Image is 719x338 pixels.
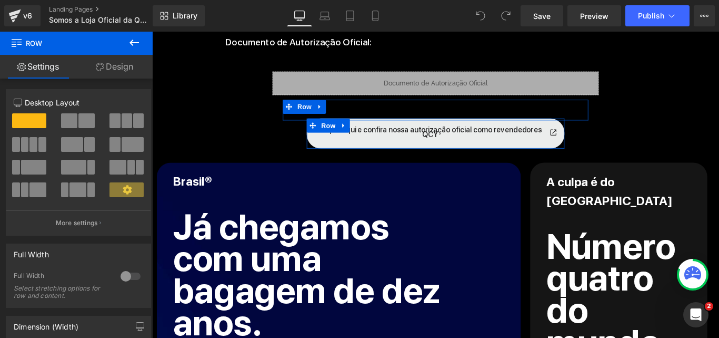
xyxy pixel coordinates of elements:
[625,5,690,26] button: Publish
[153,5,205,26] a: New Library
[4,5,41,26] a: v6
[470,5,491,26] button: Undo
[56,218,98,228] p: More settings
[533,11,551,22] span: Save
[49,16,150,24] span: Somos a Loja Oficial da QCY no [GEOGRAPHIC_DATA] | Confira o Documento
[76,55,153,79] a: Design
[11,32,116,55] span: Row
[443,160,584,198] b: A culpa é do [GEOGRAPHIC_DATA]
[208,98,222,113] a: Expand / Collapse
[287,5,312,26] a: Desktop
[363,5,388,26] a: Mobile
[14,97,143,108] p: Desktop Layout
[705,302,713,311] span: 2
[21,9,34,23] div: v6
[580,11,608,22] span: Preview
[82,5,344,18] p: Documento de Autorização Oficial:
[312,5,337,26] a: Laptop
[694,5,715,26] button: More
[173,11,197,21] span: Library
[14,285,108,300] div: Select stretching options for row and content.
[182,76,195,92] a: Expand / Collapse
[49,5,170,14] a: Landing Pages
[24,201,343,237] h2: Já chegamos
[182,108,455,118] a: Clique aqui e confira nossa autorização oficial como revendedores QCY
[187,98,208,113] span: Row
[567,5,621,26] a: Preview
[161,76,182,92] span: Row
[337,5,363,26] a: Tablet
[14,316,78,331] div: Dimension (Width)
[683,302,708,327] iframe: Intercom live chat
[14,244,49,259] div: Full Width
[24,237,343,273] h2: com uma
[14,272,110,283] div: Full Width
[638,12,664,20] span: Publish
[24,160,67,176] b: Brasil®
[6,210,151,235] button: More settings
[495,5,516,26] button: Redo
